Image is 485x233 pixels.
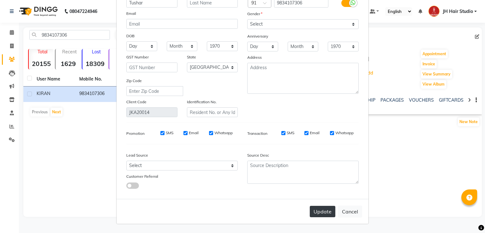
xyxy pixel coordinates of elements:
[126,131,145,136] label: Promotion
[126,174,158,179] label: Customer Referral
[310,206,335,217] button: Update
[247,55,262,60] label: Address
[287,130,294,136] label: SMS
[187,54,196,60] label: State
[126,152,148,158] label: Lead Source
[338,206,362,218] button: Cancel
[189,130,199,136] label: Email
[310,130,320,136] label: Email
[214,130,233,136] label: Whatsapp
[126,63,177,72] input: GST Number
[126,54,149,60] label: GST Number
[126,107,177,117] input: Client Code
[187,99,217,105] label: Identification No.
[126,99,147,105] label: Client Code
[126,19,238,29] input: Email
[247,33,268,39] label: Anniversary
[126,11,136,16] label: Email
[126,33,135,39] label: DOB
[166,130,173,136] label: SMS
[335,130,354,136] label: Whatsapp
[247,11,262,17] label: Gender
[187,107,238,117] input: Resident No. or Any Id
[247,131,267,136] label: Transaction
[126,86,183,96] input: Enter Zip Code
[247,152,269,158] label: Source Desc
[126,78,142,84] label: Zip Code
